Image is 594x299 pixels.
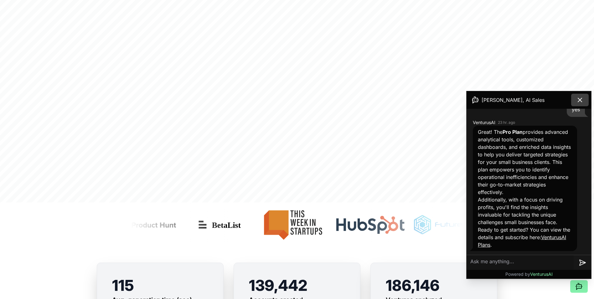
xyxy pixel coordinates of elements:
[478,128,572,196] p: Great! The provides advanced analytical tools, customized dashboards, and enriched data insights ...
[253,205,329,245] img: This Week in Startups
[408,205,488,245] img: Futuretools
[249,276,307,295] span: 139,442
[386,276,440,295] span: 186,146
[473,119,495,126] span: VenturusAI
[505,271,553,277] p: Powered by
[334,216,403,234] img: Hubspot
[530,271,553,277] span: VenturusAI
[97,205,187,245] img: Product Hunt
[478,196,572,249] p: Additionally, with a focus on driving profits, you'll find the insights invaluable for tackling t...
[482,96,545,104] span: [PERSON_NAME], AI Sales
[192,216,248,234] img: Betalist
[572,106,580,113] span: yes
[112,276,134,295] span: 115
[503,129,523,135] strong: Pro Plan
[498,120,515,125] time: 23 hr. ago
